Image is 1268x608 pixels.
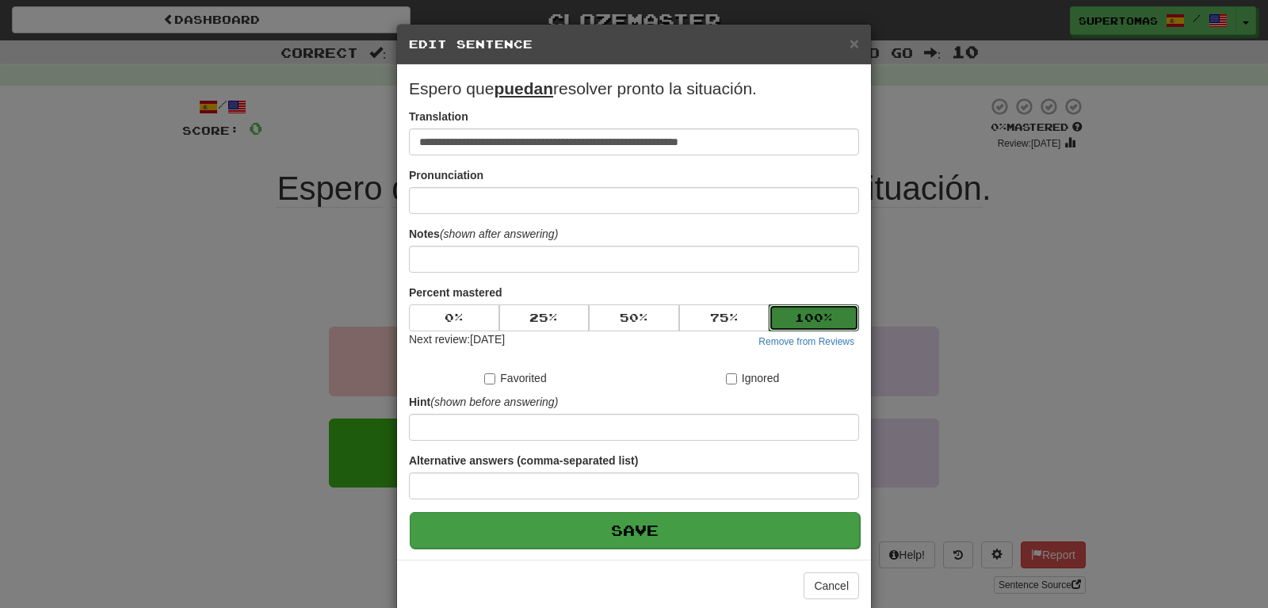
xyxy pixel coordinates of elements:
[484,373,495,384] input: Favorited
[850,34,859,52] span: ×
[409,304,499,331] button: 0%
[409,36,859,52] h5: Edit Sentence
[440,228,558,240] em: (shown after answering)
[409,304,859,331] div: Percent mastered
[409,453,638,468] label: Alternative answers (comma-separated list)
[410,512,860,549] button: Save
[409,331,505,350] div: Next review: [DATE]
[409,285,502,300] label: Percent mastered
[409,226,558,242] label: Notes
[484,370,546,386] label: Favorited
[589,304,679,331] button: 50%
[769,304,859,331] button: 100%
[726,370,779,386] label: Ignored
[499,304,590,331] button: 25%
[804,572,859,599] button: Cancel
[850,35,859,52] button: Close
[494,79,553,98] u: puedan
[409,167,483,183] label: Pronunciation
[409,394,558,410] label: Hint
[726,373,737,384] input: Ignored
[409,77,859,101] p: Espero que resolver pronto la situación.
[430,396,558,408] em: (shown before answering)
[409,109,468,124] label: Translation
[679,304,770,331] button: 75%
[754,333,859,350] button: Remove from Reviews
